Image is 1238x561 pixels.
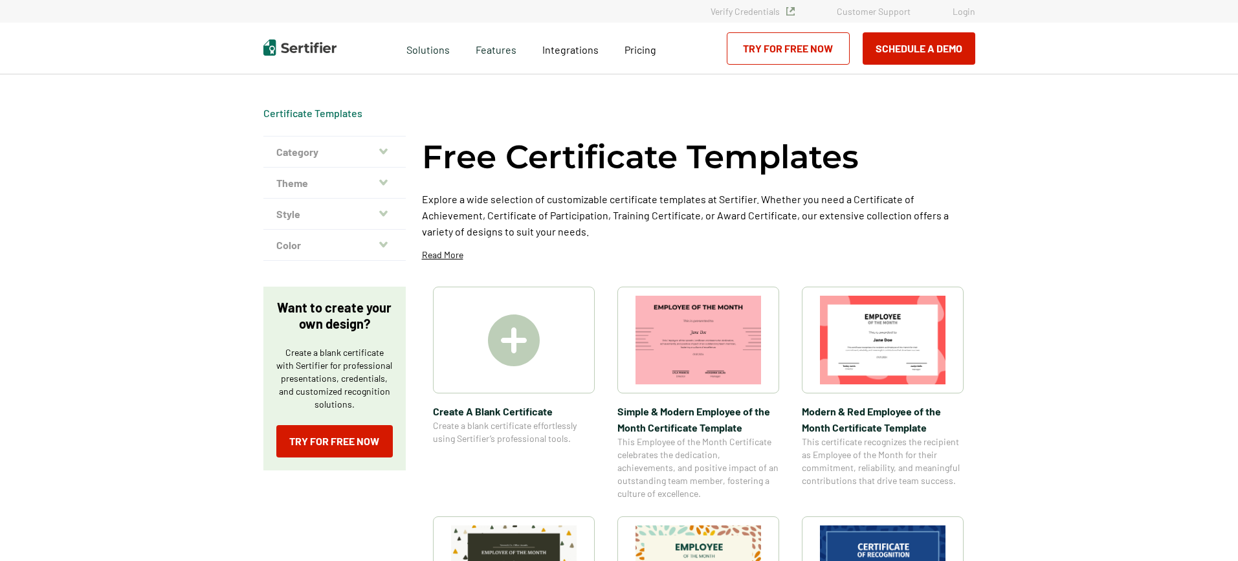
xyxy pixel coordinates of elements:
img: Simple & Modern Employee of the Month Certificate Template [636,296,761,384]
span: This Employee of the Month Certificate celebrates the dedication, achievements, and positive impa... [617,435,779,500]
span: Solutions [406,40,450,56]
img: Modern & Red Employee of the Month Certificate Template [820,296,945,384]
a: Modern & Red Employee of the Month Certificate TemplateModern & Red Employee of the Month Certifi... [802,287,964,500]
a: Customer Support [837,6,911,17]
p: Want to create your own design? [276,300,393,332]
div: Breadcrumb [263,107,362,120]
p: Read More [422,248,463,261]
a: Verify Credentials [711,6,795,17]
button: Color [263,230,406,261]
a: Pricing [625,40,656,56]
a: Login [953,6,975,17]
span: Integrations [542,43,599,56]
a: Simple & Modern Employee of the Month Certificate TemplateSimple & Modern Employee of the Month C... [617,287,779,500]
a: Try for Free Now [276,425,393,457]
span: Modern & Red Employee of the Month Certificate Template [802,403,964,435]
a: Try for Free Now [727,32,850,65]
span: This certificate recognizes the recipient as Employee of the Month for their commitment, reliabil... [802,435,964,487]
span: Features [476,40,516,56]
button: Style [263,199,406,230]
span: Create a blank certificate effortlessly using Sertifier’s professional tools. [433,419,595,445]
h1: Free Certificate Templates [422,136,859,178]
button: Theme [263,168,406,199]
img: Sertifier | Digital Credentialing Platform [263,39,337,56]
span: Certificate Templates [263,107,362,120]
img: Verified [786,7,795,16]
span: Simple & Modern Employee of the Month Certificate Template [617,403,779,435]
span: Create A Blank Certificate [433,403,595,419]
button: Category [263,137,406,168]
a: Certificate Templates [263,107,362,119]
p: Explore a wide selection of customizable certificate templates at Sertifier. Whether you need a C... [422,191,975,239]
p: Create a blank certificate with Sertifier for professional presentations, credentials, and custom... [276,346,393,411]
img: Create A Blank Certificate [488,314,540,366]
a: Integrations [542,40,599,56]
span: Pricing [625,43,656,56]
